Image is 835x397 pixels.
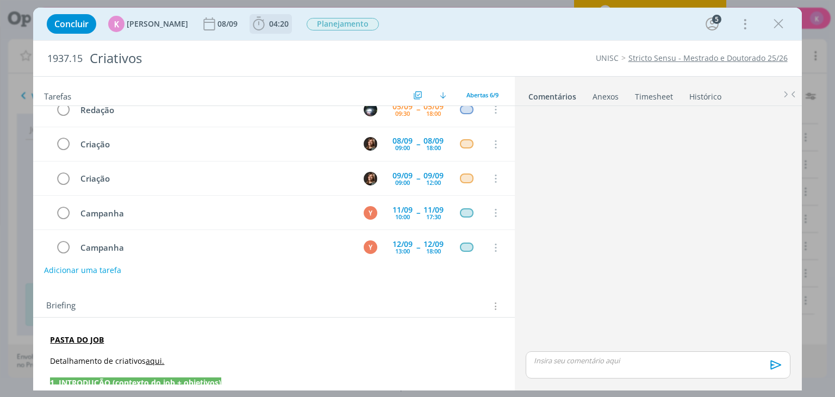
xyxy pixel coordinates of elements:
div: dialog [33,8,801,390]
span: 1937.15 [47,53,83,65]
span: -- [416,244,420,251]
a: UNISC [596,53,619,63]
span: -- [416,175,420,182]
button: 04:20 [250,15,291,33]
button: Y [363,204,379,221]
button: Y [363,239,379,256]
button: Adicionar uma tarefa [44,261,121,280]
a: Histórico [689,86,722,102]
span: Tarefas [44,89,71,102]
span: Abertas 6/9 [466,91,498,99]
div: 09:30 [395,110,410,116]
a: Timesheet [634,86,674,102]
div: 09/09 [392,172,413,179]
img: L [364,137,377,151]
span: [PERSON_NAME] [127,20,188,28]
div: 09:00 [395,179,410,185]
div: Y [364,240,377,254]
div: Anexos [593,91,619,102]
div: 17:30 [426,214,441,220]
span: -- [416,209,420,216]
button: G [363,101,379,117]
div: Criação [76,172,353,185]
img: L [364,172,377,185]
div: Campanha [76,207,353,220]
div: 10:00 [395,214,410,220]
div: 12/09 [423,240,444,248]
div: 05/09 [423,103,444,110]
div: 08/09 [423,137,444,145]
img: arrow-down.svg [440,92,446,98]
span: Detalhamento de criativos [50,356,146,366]
div: 05/09 [392,103,413,110]
img: G [364,103,377,116]
div: 12/09 [392,240,413,248]
a: aqui. [146,356,164,366]
button: 5 [703,15,721,33]
span: 04:20 [269,18,289,29]
span: -- [416,140,420,148]
span: Briefing [46,299,76,313]
strong: 1. INTRODUÇÃO (contexto do job + objetivos) [50,377,221,388]
div: 11/09 [392,206,413,214]
div: 13:00 [395,248,410,254]
a: Comentários [528,86,577,102]
span: Planejamento [307,18,379,30]
div: 12:00 [426,179,441,185]
div: Criação [76,138,353,151]
div: 09:00 [395,145,410,151]
div: Redação [76,103,353,117]
div: 09/09 [423,172,444,179]
div: 08/09 [392,137,413,145]
div: 18:00 [426,145,441,151]
span: -- [416,106,420,113]
a: Stricto Sensu - Mestrado e Doutorado 25/26 [628,53,788,63]
div: 18:00 [426,110,441,116]
div: Y [364,206,377,220]
span: Concluir [54,20,89,28]
a: PASTA DO JOB [50,334,104,345]
div: K [108,16,124,32]
div: Campanha [76,241,353,255]
button: Planejamento [306,17,379,31]
button: K[PERSON_NAME] [108,16,188,32]
div: 18:00 [426,248,441,254]
div: 5 [712,15,721,24]
div: 11/09 [423,206,444,214]
div: Criativos [85,45,475,72]
button: L [363,136,379,152]
div: 08/09 [217,20,240,28]
button: Concluir [47,14,96,34]
button: L [363,170,379,187]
